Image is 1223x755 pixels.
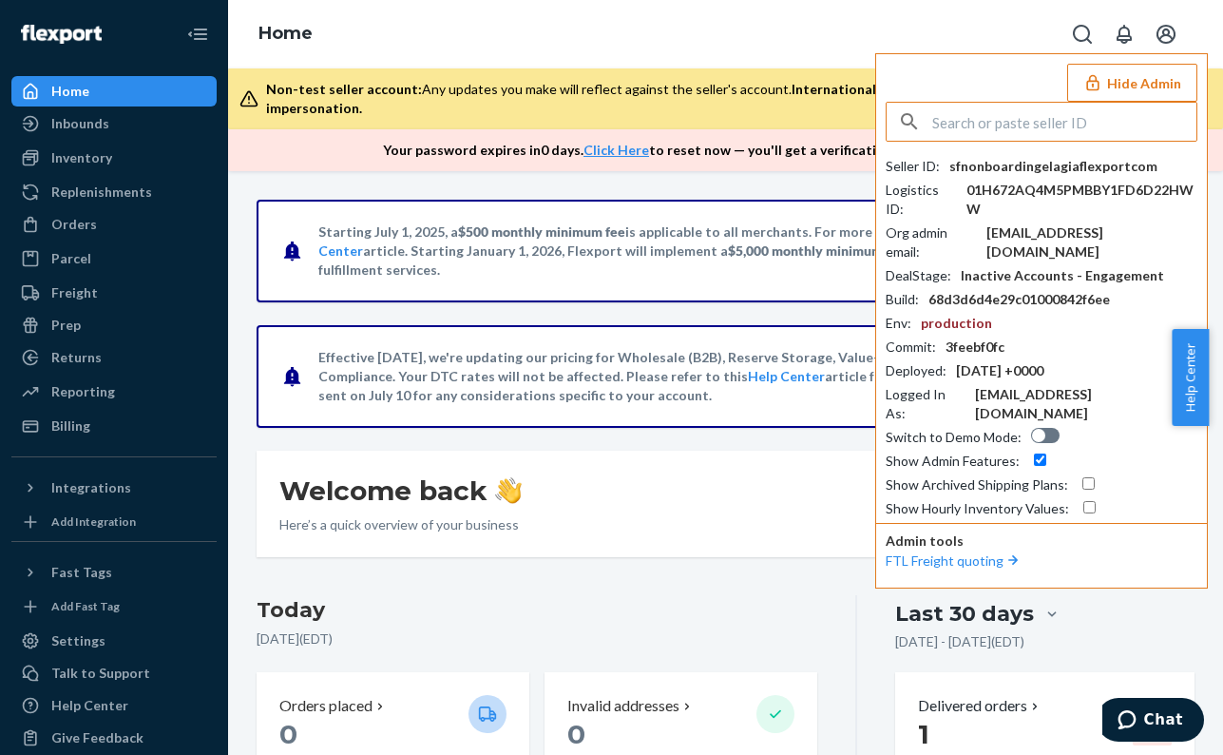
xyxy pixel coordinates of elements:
a: Orders [11,209,217,240]
a: Reporting [11,377,217,407]
button: Fast Tags [11,557,217,588]
div: Orders [51,215,97,234]
div: Inventory [51,148,112,167]
a: Returns [11,342,217,373]
div: [DATE] +0000 [956,361,1043,380]
a: Inbounds [11,108,217,139]
p: Orders placed [279,695,373,717]
div: Help Center [51,696,128,715]
p: Your password expires in 0 days . to reset now — you'll get a verification email and be logged out. [383,141,1049,160]
button: Talk to Support [11,658,217,688]
p: [DATE] - [DATE] ( EDT ) [895,632,1024,651]
button: Open Search Box [1063,15,1101,53]
div: Org admin email : [886,223,977,261]
div: Settings [51,631,105,650]
ol: breadcrumbs [243,7,328,62]
h1: Welcome back [279,474,522,508]
div: DealStage : [886,266,951,285]
div: Returns [51,348,102,367]
a: FTL Freight quoting [886,552,1022,569]
div: Replenishments [51,183,152,202]
div: Talk to Support [51,664,150,683]
a: Help Center [748,368,825,384]
div: Seller ID : [886,157,940,176]
button: Hide Admin [1067,64,1197,102]
div: Add Fast Tag [51,598,120,614]
button: Give Feedback [11,723,217,753]
div: Fast Tags [51,563,112,582]
img: hand-wave emoji [495,477,522,504]
a: Settings [11,626,217,656]
img: Flexport logo [21,25,102,44]
iframe: Opens a widget where you can chat to one of our agents [1102,698,1204,745]
p: Invalid addresses [567,695,679,717]
div: Logged In As : [886,385,965,423]
div: Logistics ID : [886,181,957,219]
span: $500 monthly minimum fee [458,223,625,240]
p: [DATE] ( EDT ) [257,629,817,649]
a: Click Here [583,142,649,158]
div: Billing [51,416,90,436]
span: $5,000 monthly minimum fee [728,242,906,259]
div: 3feebf0fc [946,338,1004,357]
a: Replenishments [11,177,217,207]
div: Switch to Demo Mode : [886,428,1022,447]
a: Freight [11,278,217,308]
p: Starting July 1, 2025, a is applicable to all merchants. For more details, please refer to this a... [318,223,1130,280]
div: Prep [51,316,81,335]
div: Env : [886,314,911,333]
a: Parcel [11,243,217,274]
span: Non-test seller account: [266,81,422,97]
a: Help Center [11,690,217,721]
a: Add Integration [11,511,217,533]
p: Admin tools [886,532,1197,551]
div: [EMAIL_ADDRESS][DOMAIN_NAME] [986,223,1197,261]
div: 68d3d6d4e29c01000842f6ee [928,290,1110,309]
button: Close Navigation [179,15,217,53]
button: Integrations [11,473,217,503]
button: Help Center [1172,329,1209,426]
button: Delivered orders [918,695,1042,717]
div: Deployed : [886,361,946,380]
div: Show Hourly Inventory Values : [886,499,1069,518]
div: Any updates you make will reflect against the seller's account. [266,80,1193,118]
button: Open notifications [1105,15,1143,53]
a: Home [11,76,217,106]
div: Freight [51,283,98,302]
div: Show Archived Shipping Plans : [886,475,1068,494]
a: Inventory [11,143,217,173]
a: Prep [11,310,217,340]
div: Inactive Accounts - Engagement [961,266,1164,285]
input: Search or paste seller ID [932,103,1196,141]
div: Integrations [51,478,131,497]
h3: Today [257,595,817,626]
div: production [921,314,992,333]
span: 0 [279,718,297,750]
div: 01H672AQ4M5PMBBY1FD6D22HWW [966,181,1197,219]
p: Here’s a quick overview of your business [279,515,522,534]
div: Inbounds [51,114,109,133]
div: Parcel [51,249,91,268]
span: 0 [567,718,585,750]
div: Build : [886,290,919,309]
a: Home [258,23,313,44]
div: [EMAIL_ADDRESS][DOMAIN_NAME] [975,385,1197,423]
span: 1 [918,718,929,750]
p: Effective [DATE], we're updating our pricing for Wholesale (B2B), Reserve Storage, Value-Added Se... [318,348,1130,405]
div: sfnonboardingelagiaflexportcom [949,157,1157,176]
div: Commit : [886,338,936,357]
div: Home [51,82,89,101]
div: Last 30 days [895,599,1034,629]
div: Reporting [51,382,115,401]
a: Add Fast Tag [11,595,217,618]
div: Show Admin Features : [886,452,1020,471]
div: Give Feedback [51,728,143,747]
div: Add Integration [51,513,136,530]
a: Billing [11,411,217,441]
button: Open account menu [1147,15,1185,53]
